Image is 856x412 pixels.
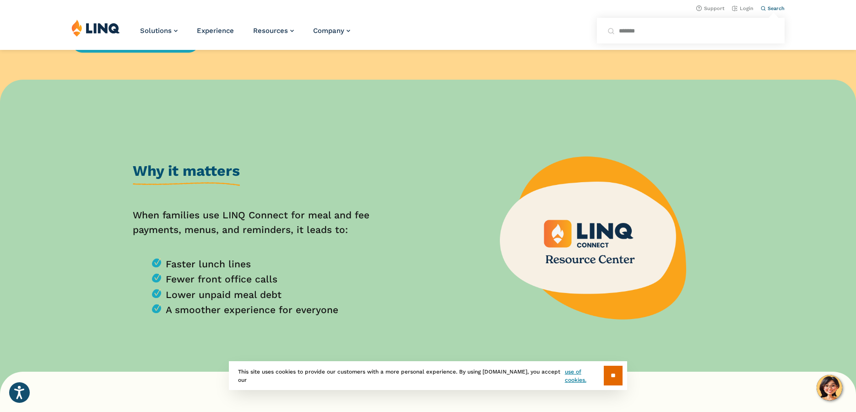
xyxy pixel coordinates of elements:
[140,27,178,35] a: Solutions
[152,271,417,287] li: Fewer front office calls
[817,375,842,401] button: Hello, have a question? Let’s chat.
[313,27,344,35] span: Company
[133,208,417,237] p: When families use LINQ Connect for meal and fee payments, menus, and reminders, it leads to:
[71,19,120,37] img: LINQ | K‑12 Software
[140,27,172,35] span: Solutions
[761,5,785,12] button: Open Search Bar
[197,27,234,35] a: Experience
[253,27,294,35] a: Resources
[152,302,417,318] li: A smoother experience for everyone
[152,256,417,272] li: Faster lunch lines
[229,361,627,390] div: This site uses cookies to provide our customers with a more personal experience. By using [DOMAIN...
[500,131,694,345] img: LINQ Connect Resource Center
[133,162,240,179] strong: Why it matters
[140,19,350,49] nav: Primary Navigation
[253,27,288,35] span: Resources
[565,368,604,384] a: use of cookies.
[768,5,785,11] span: Search
[152,287,417,303] li: Lower unpaid meal debt
[313,27,350,35] a: Company
[696,5,725,11] a: Support
[732,5,753,11] a: Login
